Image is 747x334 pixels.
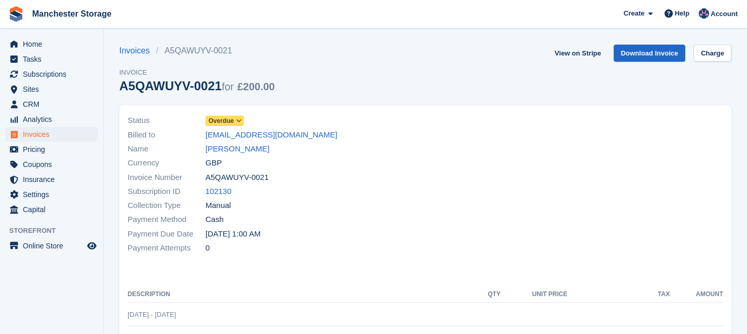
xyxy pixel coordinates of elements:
span: Cash [205,214,224,226]
span: Collection Type [128,200,205,212]
th: Description [128,286,476,303]
span: Status [128,115,205,127]
span: Tasks [23,52,85,66]
span: Overdue [209,116,234,126]
span: Settings [23,187,85,202]
a: menu [5,112,98,127]
span: CRM [23,97,85,112]
span: Manual [205,200,231,212]
span: Billed to [128,129,205,141]
th: Unit Price [501,286,568,303]
span: for [222,81,233,92]
span: GBP [205,157,222,169]
span: Analytics [23,112,85,127]
a: menu [5,127,98,142]
a: Download Invoice [614,45,686,62]
a: menu [5,37,98,51]
span: Subscription ID [128,186,205,198]
span: Currency [128,157,205,169]
a: Charge [694,45,731,62]
span: Pricing [23,142,85,157]
span: Online Store [23,239,85,253]
nav: breadcrumbs [119,45,275,57]
a: 102130 [205,186,231,198]
th: Tax [568,286,670,303]
span: Insurance [23,172,85,187]
img: stora-icon-8386f47178a22dfd0bd8f6a31ec36ba5ce8667c1dd55bd0f319d3a0aa187defe.svg [8,6,24,22]
a: Invoices [119,45,156,57]
span: £200.00 [237,81,274,92]
span: Coupons [23,157,85,172]
a: [PERSON_NAME] [205,143,269,155]
a: [EMAIL_ADDRESS][DOMAIN_NAME] [205,129,337,141]
span: Payment Attempts [128,242,205,254]
span: Storefront [9,226,103,236]
span: Invoice [119,67,275,78]
span: 0 [205,242,210,254]
a: menu [5,172,98,187]
span: Payment Method [128,214,205,226]
a: menu [5,157,98,172]
span: Name [128,143,205,155]
div: A5QAWUYV-0021 [119,79,275,93]
a: menu [5,67,98,81]
span: Help [675,8,689,19]
span: Capital [23,202,85,217]
span: Create [624,8,644,19]
span: [DATE] - [DATE] [128,311,176,318]
span: Sites [23,82,85,96]
span: Subscriptions [23,67,85,81]
a: Preview store [86,240,98,252]
a: menu [5,52,98,66]
a: View on Stripe [550,45,605,62]
span: Payment Due Date [128,228,205,240]
th: Amount [670,286,723,303]
a: menu [5,142,98,157]
a: menu [5,239,98,253]
span: Home [23,37,85,51]
a: Manchester Storage [28,5,116,22]
a: menu [5,202,98,217]
span: A5QAWUYV-0021 [205,172,269,184]
th: QTY [476,286,501,303]
a: menu [5,187,98,202]
a: Overdue [205,115,244,127]
span: Invoices [23,127,85,142]
span: Account [711,9,738,19]
time: 2025-09-02 00:00:00 UTC [205,228,260,240]
a: menu [5,82,98,96]
span: Invoice Number [128,172,205,184]
a: menu [5,97,98,112]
